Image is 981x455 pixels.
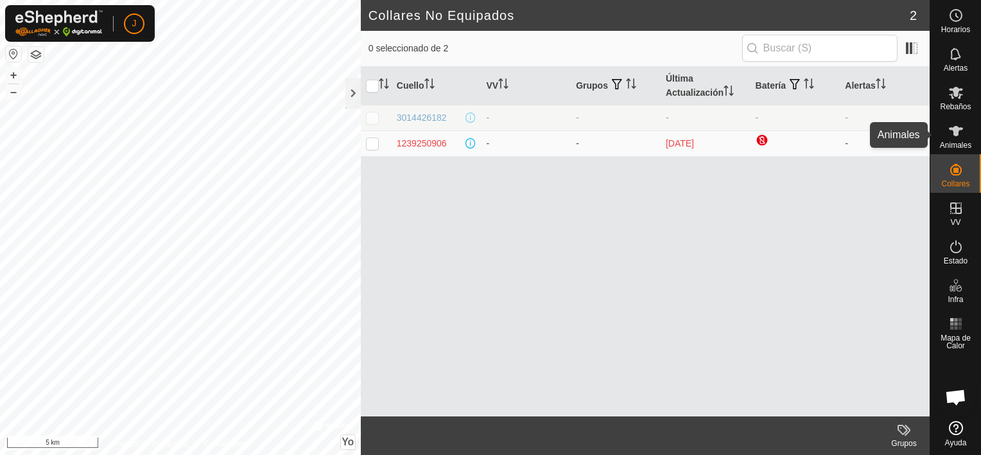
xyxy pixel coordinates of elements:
[397,111,447,125] div: 3014426182
[804,80,814,91] p-sorticon: Activar para ordenar
[950,219,960,226] span: VV
[15,10,103,37] img: Logo Gallagher
[876,80,886,91] p-sorticon: Activar para ordenar
[486,112,489,123] app-display-virtual-paddock-transition: -
[498,80,508,91] p-sorticon: Activar para ordenar
[840,105,930,130] td: -
[933,334,978,350] span: Mapa de Calor
[910,6,917,25] span: 2
[397,137,447,150] div: 1239250906
[342,436,354,447] span: Yo
[945,439,967,447] span: Ayuda
[845,80,875,91] font: Alertas
[666,138,694,148] span: 12 jul 2025, 18:35
[944,64,968,72] span: Alertas
[941,180,969,188] span: Collares
[571,105,661,130] td: -
[114,438,187,450] a: Política de Privacidad
[6,84,21,100] button: –
[204,438,247,450] a: Contáctenos
[666,73,724,98] font: Última Actualización
[751,105,840,130] td: -
[424,80,435,91] p-sorticon: Activar para ordenar
[6,67,21,83] button: +
[742,35,898,62] input: Buscar (S)
[756,80,786,91] font: Batería
[944,257,968,265] span: Estado
[486,80,498,91] font: VV
[940,103,971,111] span: Rebaños
[948,296,963,303] span: Infra
[28,47,44,62] button: Capas del Mapa
[369,8,910,23] h2: Collares No Equipados
[369,42,742,55] span: 0 seleccionado de 2
[878,438,930,449] div: Grupos
[341,435,355,449] button: Yo
[397,80,424,91] font: Cuello
[840,130,930,156] td: -
[6,46,21,62] button: Restablecer Mapa
[132,17,137,30] span: J
[940,141,971,149] span: Animales
[576,80,608,91] font: Grupos
[486,138,489,148] app-display-virtual-paddock-transition: -
[941,26,970,33] span: Horarios
[379,80,389,91] p-sorticon: Activar para ordenar
[571,130,661,156] td: -
[930,416,981,452] a: Ayuda
[666,112,669,123] span: -
[937,378,975,416] div: Chat abierto
[724,87,734,98] p-sorticon: Activar para ordenar
[626,80,636,91] p-sorticon: Activar para ordenar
